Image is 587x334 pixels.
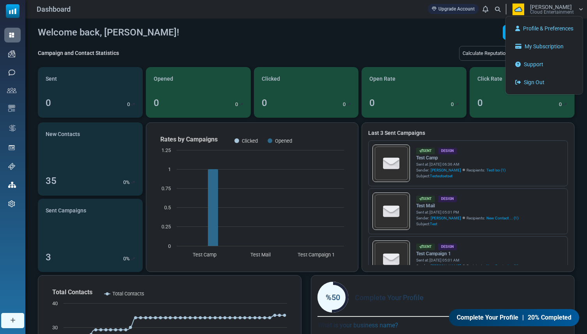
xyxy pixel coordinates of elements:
text: Rates by Campaigns [160,136,218,143]
a: Sign Out [509,75,579,89]
a: Last 3 Sent Campaigns [368,129,568,137]
span: Test [430,222,437,226]
div: Sender: Recipients: [416,263,518,269]
a: New Contacts 35 0% [38,122,143,196]
span: [PERSON_NAME] [431,263,461,269]
p: 0 [127,101,130,108]
text: Total Contacts [112,291,144,297]
div: Subject: [416,173,505,179]
div: Subject: [416,221,518,227]
span: Cloud Entertainment [530,10,574,14]
span: Opened [154,75,173,83]
a: Support [509,57,579,71]
text: 0 [168,243,171,249]
div: Campaign and Contact Statistics [38,49,119,57]
text: 0.75 [161,186,171,191]
div: Design [438,148,457,154]
a: Test Campaign 1 [416,250,518,257]
div: Sender: Recipients: [416,167,505,173]
p: 0 [559,101,562,108]
a: Test Iso (1) [486,167,505,173]
span: [PERSON_NAME] [431,167,461,173]
a: My Subscription [509,39,579,53]
div: %50 [317,292,348,303]
img: empty-draft-icon2.svg [373,241,410,277]
div: Sent [416,196,435,202]
p: 0 [343,101,346,108]
img: campaigns-icon.png [8,50,15,57]
ul: User Logo [PERSON_NAME] Cloud Entertainment [505,16,583,95]
img: settings-icon.svg [8,200,15,207]
img: email-templates-icon.svg [8,105,15,112]
text: 30 [52,325,58,330]
span: | [522,313,524,322]
a: Create Email Campaign [503,25,575,40]
p: 0 [451,101,454,108]
p: 0 [235,101,238,108]
text: Test Camp [193,252,216,258]
div: Sent [416,244,435,250]
span: Sent [46,75,57,83]
text: Total Contacts [52,288,92,296]
div: Design [438,244,457,250]
span: Dashboard [37,4,71,14]
span: Testestsetset [430,174,452,178]
img: support-icon.svg [8,163,15,170]
div: Design [438,196,457,202]
img: User Logo [509,4,528,15]
p: 0 [123,255,126,263]
h4: Welcome back, [PERSON_NAME]! [38,27,179,38]
a: New Contact ... (1) [486,215,518,221]
div: Sent at: [DATE] 05:01 PM [416,209,518,215]
div: 0 [369,96,375,110]
div: % [123,178,135,186]
a: Test Camp [416,154,505,161]
div: 35 [46,174,57,188]
div: Sent at: [DATE] 06:36 AM [416,161,505,167]
a: Profile & Preferences [509,21,579,35]
a: Complete Your Profile | 20% Completed [449,309,579,326]
a: Test Mail [416,202,518,209]
span: [PERSON_NAME] [431,215,461,221]
img: mailsoftly_icon_blue_white.svg [6,4,20,18]
a: Upgrade Account [428,4,479,14]
div: 3 [46,250,51,264]
div: Sent [416,148,435,154]
img: workflow.svg [8,124,17,133]
svg: Rates by Campaigns [153,129,352,265]
text: Opened [275,138,292,144]
img: sms-icon.png [8,69,15,76]
span: Sent Campaigns [46,207,86,215]
img: dashboard-icon-active.svg [8,32,15,39]
text: 1.25 [161,147,171,153]
a: User Logo [PERSON_NAME] Cloud Entertainment [509,4,583,15]
span: Complete Your Profile [457,313,518,322]
div: Sender: Recipients: [416,215,518,221]
text: Clicked [242,138,258,144]
label: What is your business name? [317,317,398,330]
text: 1 [168,166,171,172]
text: Test Mail [250,252,270,258]
div: 0 [477,96,483,110]
text: 0.5 [164,205,171,210]
div: Complete Your Profile [317,282,568,313]
a: New Contact ... (1) [486,263,518,269]
div: Calculate Reputation [459,46,518,61]
div: Sent at: [DATE] 05:01 AM [416,257,518,263]
img: empty-draft-icon2.svg [373,145,410,182]
text: 0.25 [161,224,171,230]
span: Open Rate [369,75,395,83]
p: 0 [123,178,126,186]
span: [PERSON_NAME] [530,4,572,10]
span: Clicked [262,75,280,83]
img: contacts-icon.svg [7,88,16,93]
div: % [123,255,135,263]
div: 0 [262,96,267,110]
img: empty-draft-icon2.svg [373,193,410,230]
text: Test Campaign 1 [298,252,335,258]
div: 0 [46,96,51,110]
img: landing_pages.svg [8,144,15,151]
span: Click Rate [477,75,502,83]
span: New Contacts [46,130,80,138]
